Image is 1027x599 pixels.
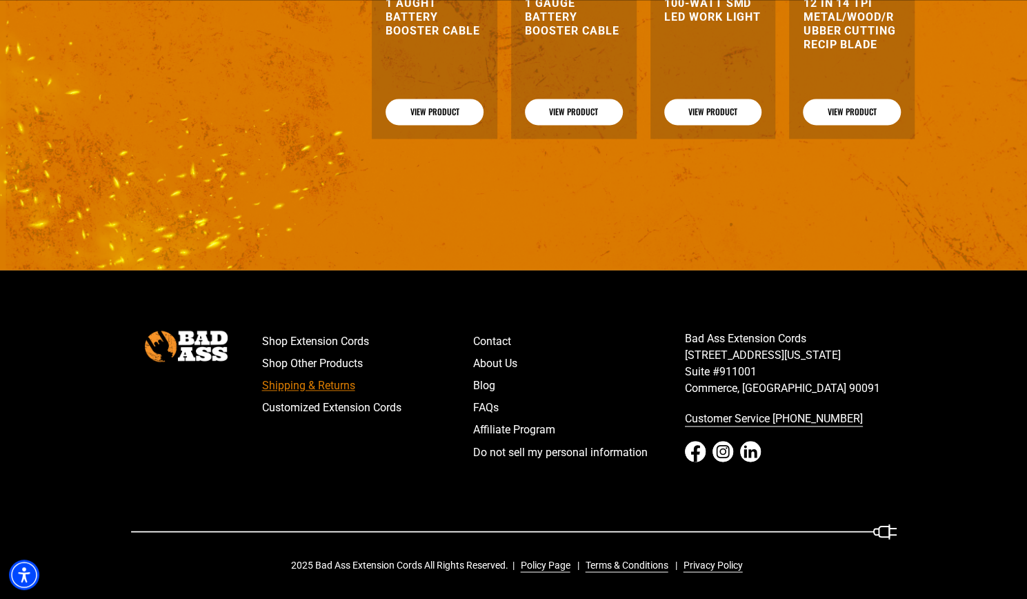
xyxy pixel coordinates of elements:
a: Shop Other Products [262,353,474,375]
a: Shop Extension Cords [262,331,474,353]
img: Bad Ass Extension Cords [145,331,228,362]
a: FAQs [473,397,685,419]
a: Terms & Conditions [580,558,668,572]
p: Bad Ass Extension Cords [STREET_ADDRESS][US_STATE] Suite #911001 Commerce, [GEOGRAPHIC_DATA] 90091 [685,331,897,397]
a: Shipping & Returns [262,375,474,397]
a: Facebook - open in a new tab [685,441,706,462]
a: View Product [525,99,623,125]
div: 2025 Bad Ass Extension Cords All Rights Reserved. [291,558,752,572]
a: Policy Page [515,558,570,572]
div: Accessibility Menu [9,560,39,590]
a: About Us [473,353,685,375]
a: Contact [473,331,685,353]
a: Do not sell my personal information [473,441,685,463]
a: Blog [473,375,685,397]
a: Affiliate Program [473,419,685,441]
a: Customized Extension Cords [262,397,474,419]
a: call 833-674-1699 [685,408,897,430]
a: Privacy Policy [678,558,743,572]
a: View Product [803,99,901,125]
a: View Product [664,99,762,125]
a: View Product [386,99,483,125]
a: Instagram - open in a new tab [712,441,733,462]
a: LinkedIn - open in a new tab [740,441,761,462]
